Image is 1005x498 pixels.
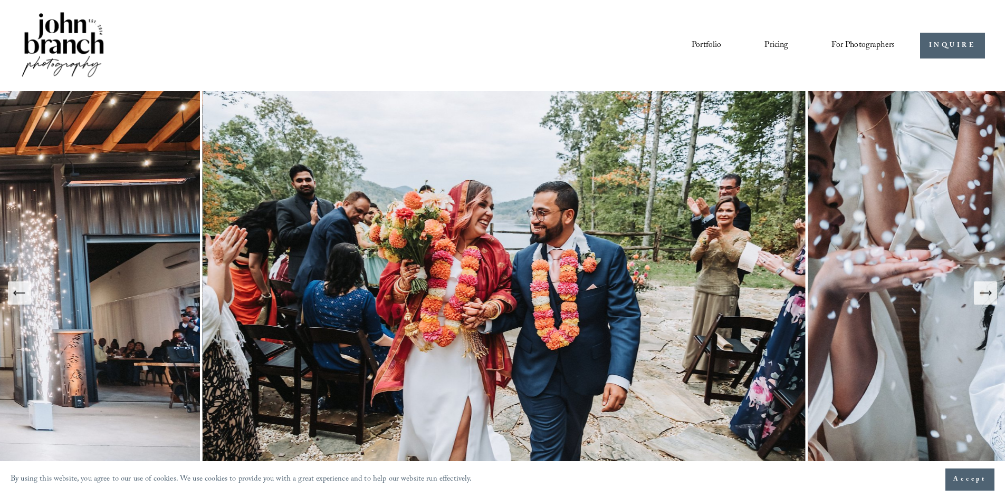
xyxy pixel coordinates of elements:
span: Accept [953,474,987,485]
p: By using this website, you agree to our use of cookies. We use cookies to provide you with a grea... [11,472,472,487]
button: Accept [945,468,994,491]
span: For Photographers [831,37,895,54]
img: Breathtaking Mountain Top Wedding Photography in Nantahala, NC [203,91,808,494]
img: John Branch IV Photography [20,10,106,81]
a: folder dropdown [831,36,895,54]
a: INQUIRE [920,33,985,58]
a: Pricing [764,36,788,54]
button: Next Slide [974,281,997,305]
button: Previous Slide [8,281,31,305]
a: Portfolio [692,36,721,54]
